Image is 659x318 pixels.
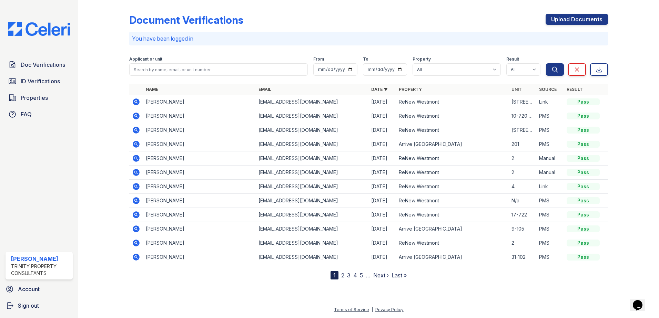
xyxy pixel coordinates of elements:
[567,211,600,218] div: Pass
[368,180,396,194] td: [DATE]
[334,307,369,312] a: Terms of Service
[536,250,564,264] td: PMS
[511,87,522,92] a: Unit
[18,285,40,293] span: Account
[509,151,536,166] td: 2
[536,208,564,222] td: PMS
[396,95,509,109] td: ReNew Westmont
[536,194,564,208] td: PMS
[256,236,368,250] td: [EMAIL_ADDRESS][DOMAIN_NAME]
[536,137,564,151] td: PMS
[143,250,256,264] td: [PERSON_NAME]
[11,255,70,263] div: [PERSON_NAME]
[536,123,564,137] td: PMS
[567,240,600,246] div: Pass
[6,58,73,72] a: Doc Verifications
[368,123,396,137] td: [DATE]
[630,290,652,311] iframe: chat widget
[360,272,363,279] a: 5
[143,194,256,208] td: [PERSON_NAME]
[256,250,368,264] td: [EMAIL_ADDRESS][DOMAIN_NAME]
[143,222,256,236] td: [PERSON_NAME]
[546,14,608,25] a: Upload Documents
[256,222,368,236] td: [EMAIL_ADDRESS][DOMAIN_NAME]
[536,166,564,180] td: Manual
[509,194,536,208] td: N/a
[396,236,509,250] td: ReNew Westmont
[256,95,368,109] td: [EMAIL_ADDRESS][DOMAIN_NAME]
[143,236,256,250] td: [PERSON_NAME]
[368,222,396,236] td: [DATE]
[143,109,256,123] td: [PERSON_NAME]
[368,236,396,250] td: [DATE]
[21,61,65,69] span: Doc Verifications
[509,222,536,236] td: 9-105
[567,254,600,261] div: Pass
[313,56,324,62] label: From
[506,56,519,62] label: Result
[368,109,396,123] td: [DATE]
[509,137,536,151] td: 201
[567,169,600,176] div: Pass
[6,74,73,88] a: ID Verifications
[392,272,407,279] a: Last »
[368,137,396,151] td: [DATE]
[256,194,368,208] td: [EMAIL_ADDRESS][DOMAIN_NAME]
[372,307,373,312] div: |
[258,87,271,92] a: Email
[3,299,75,312] a: Sign out
[509,180,536,194] td: 4
[256,166,368,180] td: [EMAIL_ADDRESS][DOMAIN_NAME]
[143,151,256,166] td: [PERSON_NAME]
[256,151,368,166] td: [EMAIL_ADDRESS][DOMAIN_NAME]
[368,194,396,208] td: [DATE]
[368,208,396,222] td: [DATE]
[129,56,162,62] label: Applicant or unit
[396,194,509,208] td: ReNew Westmont
[567,197,600,204] div: Pass
[539,87,557,92] a: Source
[368,250,396,264] td: [DATE]
[396,250,509,264] td: Arrive [GEOGRAPHIC_DATA]
[3,282,75,296] a: Account
[11,263,70,277] div: Trinity Property Consultants
[368,166,396,180] td: [DATE]
[509,109,536,123] td: 10-720 apt 2
[373,272,389,279] a: Next ›
[536,95,564,109] td: Link
[21,94,48,102] span: Properties
[396,109,509,123] td: ReNew Westmont
[143,166,256,180] td: [PERSON_NAME]
[366,271,371,279] span: …
[396,151,509,166] td: ReNew Westmont
[396,123,509,137] td: ReNew Westmont
[509,123,536,137] td: [STREET_ADDRESS]
[509,250,536,264] td: 31-102
[256,123,368,137] td: [EMAIL_ADDRESS][DOMAIN_NAME]
[256,109,368,123] td: [EMAIL_ADDRESS][DOMAIN_NAME]
[21,77,60,85] span: ID Verifications
[567,155,600,162] div: Pass
[396,166,509,180] td: ReNew Westmont
[413,56,431,62] label: Property
[143,137,256,151] td: [PERSON_NAME]
[347,272,351,279] a: 3
[256,137,368,151] td: [EMAIL_ADDRESS][DOMAIN_NAME]
[18,301,39,310] span: Sign out
[6,91,73,105] a: Properties
[567,98,600,105] div: Pass
[509,166,536,180] td: 2
[396,180,509,194] td: ReNew Westmont
[3,22,75,36] img: CE_Logo_Blue-a8612792a0a2168367f1c8372b55b34899dd931a85d93a1a3d3e32e68fde9ad4.png
[509,208,536,222] td: 17-722
[567,127,600,134] div: Pass
[143,95,256,109] td: [PERSON_NAME]
[21,110,32,118] span: FAQ
[567,113,600,119] div: Pass
[536,109,564,123] td: PMS
[375,307,404,312] a: Privacy Policy
[371,87,388,92] a: Date ▼
[368,95,396,109] td: [DATE]
[396,208,509,222] td: ReNew Westmont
